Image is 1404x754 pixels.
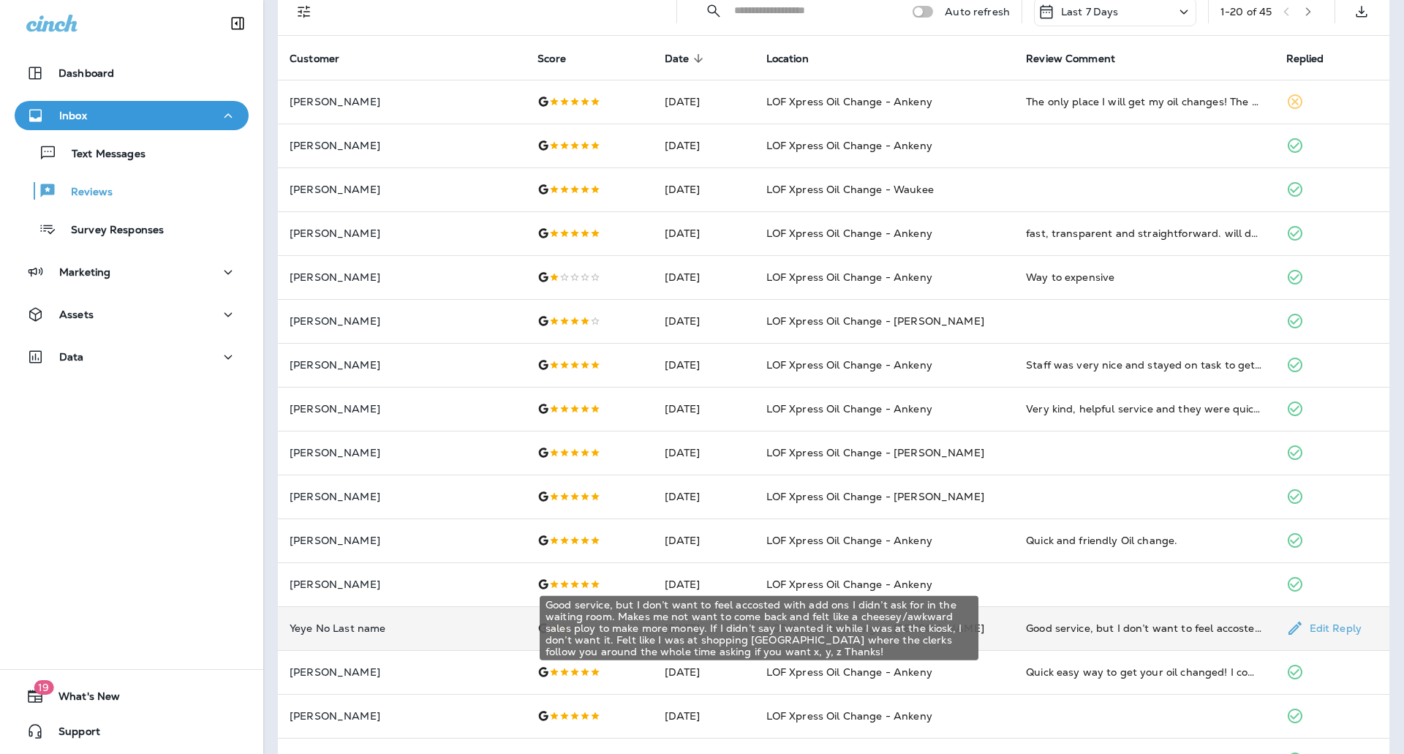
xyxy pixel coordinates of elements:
span: Date [665,52,709,65]
button: Data [15,342,249,372]
button: Marketing [15,257,249,287]
td: [DATE] [653,475,755,519]
span: LOF Xpress Oil Change - Ankeny [766,271,932,284]
td: [DATE] [653,80,755,124]
p: [PERSON_NAME] [290,140,514,151]
p: [PERSON_NAME] [290,710,514,722]
button: Reviews [15,176,249,206]
span: LOF Xpress Oil Change - Ankeny [766,227,932,240]
td: [DATE] [653,519,755,562]
p: Reviews [56,186,113,200]
p: [PERSON_NAME] [290,359,514,371]
span: Review Comment [1026,52,1134,65]
td: [DATE] [653,255,755,299]
p: Edit Reply [1304,622,1362,634]
td: [DATE] [653,650,755,694]
button: Survey Responses [15,214,249,244]
button: 19What's New [15,682,249,711]
p: Data [59,351,84,363]
span: LOF Xpress Oil Change - Ankeny [766,578,932,591]
p: Last 7 Days [1061,6,1119,18]
div: Quick easy way to get your oil changed! I come from a small town where you wait 45 minutes. This ... [1026,665,1262,679]
p: [PERSON_NAME] [290,315,514,327]
span: Support [44,725,100,743]
p: [PERSON_NAME] [290,227,514,239]
span: LOF Xpress Oil Change - Waukee [766,183,934,196]
p: Auto refresh [945,6,1010,18]
div: Very kind, helpful service and they were quick as well! Highly recommend! [1026,401,1262,416]
span: LOF Xpress Oil Change - Ankeny [766,402,932,415]
span: Review Comment [1026,53,1115,65]
span: 19 [34,680,53,695]
div: fast, transparent and straightforward. will definitely return [1026,226,1262,241]
span: Score [537,52,585,65]
p: [PERSON_NAME] [290,535,514,546]
button: Assets [15,300,249,329]
td: [DATE] [653,343,755,387]
button: Dashboard [15,59,249,88]
span: Score [537,53,566,65]
span: LOF Xpress Oil Change - [PERSON_NAME] [766,314,984,328]
span: LOF Xpress Oil Change - Ankeny [766,358,932,372]
p: Assets [59,309,94,320]
div: Good service, but I don’t want to feel accosted with add ons I didn’t ask for in the waiting room... [1026,621,1262,636]
span: What's New [44,690,120,708]
span: LOF Xpress Oil Change - Ankeny [766,139,932,152]
td: [DATE] [653,124,755,167]
td: [DATE] [653,431,755,475]
div: The only place I will get my oil changes! The staff are always very friendly and helpful, and not... [1026,94,1262,109]
p: Survey Responses [56,224,164,238]
button: Collapse Sidebar [217,9,258,38]
span: LOF Xpress Oil Change - [PERSON_NAME] [766,446,984,459]
button: Text Messages [15,137,249,168]
p: [PERSON_NAME] [290,184,514,195]
span: Location [766,53,809,65]
p: Dashboard [58,67,114,79]
p: [PERSON_NAME] [290,447,514,459]
button: Inbox [15,101,249,130]
span: LOF Xpress Oil Change - Ankeny [766,95,932,108]
span: Customer [290,53,339,65]
td: [DATE] [653,167,755,211]
span: Location [766,52,828,65]
span: LOF Xpress Oil Change - Ankeny [766,666,932,679]
p: [PERSON_NAME] [290,666,514,678]
p: [PERSON_NAME] [290,578,514,590]
p: Inbox [59,110,87,121]
p: [PERSON_NAME] [290,403,514,415]
td: [DATE] [653,299,755,343]
td: [DATE] [653,694,755,738]
span: LOF Xpress Oil Change - [PERSON_NAME] [766,490,984,503]
span: Date [665,53,690,65]
p: [PERSON_NAME] [290,96,514,108]
div: 1 - 20 of 45 [1220,6,1272,18]
div: Quick and friendly Oil change. [1026,533,1262,548]
p: [PERSON_NAME] [290,271,514,283]
p: [PERSON_NAME] [290,491,514,502]
span: Customer [290,52,358,65]
p: Yeye No Last name [290,622,514,634]
span: LOF Xpress Oil Change - Ankeny [766,709,932,723]
div: Good service, but I don’t want to feel accosted with add ons I didn’t ask for in the waiting room... [540,596,978,660]
td: [DATE] [653,211,755,255]
span: Replied [1286,52,1343,65]
td: [DATE] [653,562,755,606]
span: Replied [1286,53,1324,65]
span: LOF Xpress Oil Change - Ankeny [766,534,932,547]
p: Text Messages [57,148,146,162]
td: [DATE] [653,387,755,431]
button: Support [15,717,249,746]
div: Staff was very nice and stayed on task to get my vehicle in and out very quickly. [1026,358,1262,372]
p: Marketing [59,266,110,278]
div: Way to expensive [1026,270,1262,284]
